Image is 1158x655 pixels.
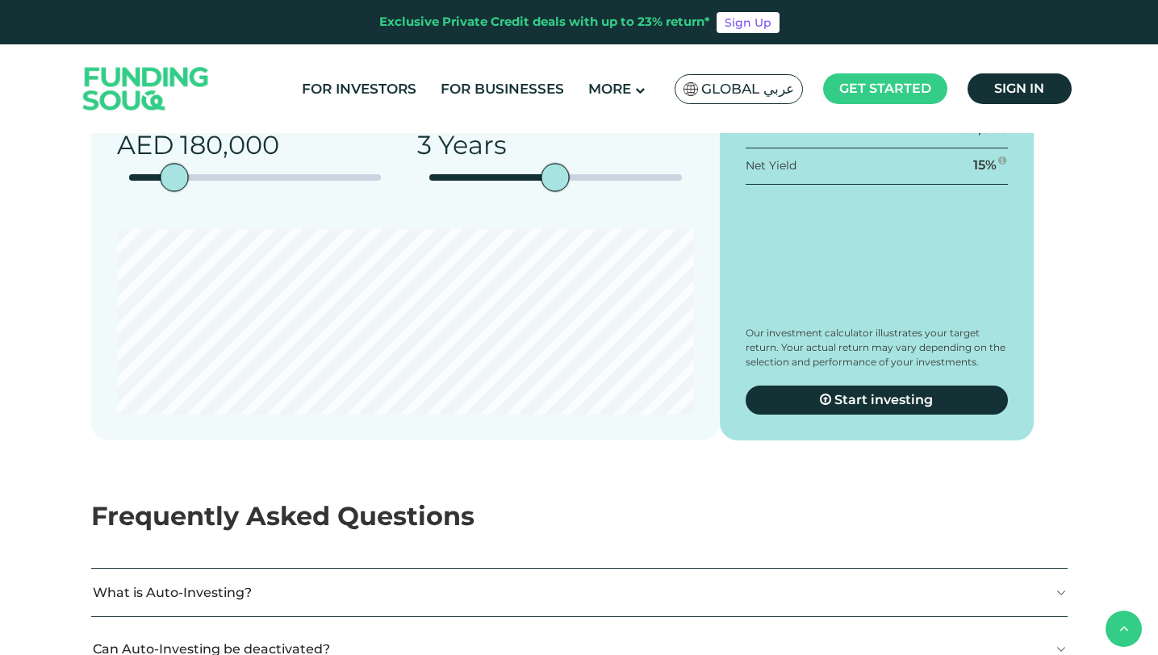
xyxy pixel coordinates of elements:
span: Sign in [994,81,1044,96]
div: Invested Amount [746,120,843,137]
span: 180,000 [956,121,1008,136]
span: Frequently Asked Questions [91,500,474,532]
span: 3 Years [417,129,507,161]
a: For Investors [298,76,420,102]
span: Get started [839,81,931,96]
button: What is Auto-Investing? [91,569,1068,616]
tc-range-slider: amount slider [129,174,382,181]
a: Sign in [968,73,1072,104]
span: 180,000 [180,129,279,161]
a: For Businesses [437,76,568,102]
tc-range-slider: date slider [429,174,682,181]
span: AED [117,129,173,161]
span: AED [924,121,953,136]
span: Our investment calculator illustrates your target return. Your actual return may vary depending o... [746,327,1005,368]
span: Start investing [834,392,933,407]
button: back [1106,611,1142,647]
i: 15 forecasted net yield ~ 23% IRR [998,156,1006,165]
img: Logo [67,48,225,130]
span: Global عربي [701,80,794,98]
span: Net Yield [746,157,796,172]
a: Sign Up [717,12,780,33]
img: SA Flag [684,82,698,96]
div: Exclusive Private Credit deals with up to 23% return* [379,13,710,31]
span: % [985,157,997,173]
span: 15 [973,157,985,173]
a: Start investing [746,386,1009,415]
span: More [588,81,631,97]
